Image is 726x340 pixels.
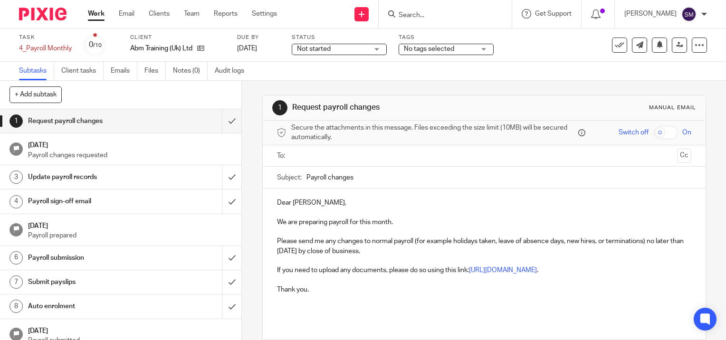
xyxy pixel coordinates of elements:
[28,151,232,160] p: Payroll changes requested
[10,251,23,264] div: 6
[237,45,257,52] span: [DATE]
[619,128,649,137] span: Switch off
[277,151,287,161] label: To:
[88,9,105,19] a: Work
[272,100,287,115] div: 1
[237,34,280,41] label: Due by
[277,198,691,208] p: Dear [PERSON_NAME],
[214,9,238,19] a: Reports
[277,236,691,256] p: Please send me any changes to normal payroll (for example holidays taken, leave of absence days, ...
[28,231,232,240] p: Payroll prepared
[292,34,387,41] label: Status
[130,34,225,41] label: Client
[130,44,192,53] p: Abm Training (Uk) Ltd
[297,46,331,52] span: Not started
[28,219,232,231] h1: [DATE]
[398,11,483,20] input: Search
[10,195,23,208] div: 4
[28,251,151,265] h1: Payroll submission
[28,299,151,313] h1: Auto enrolment
[149,9,170,19] a: Clients
[19,8,67,20] img: Pixie
[184,9,200,19] a: Team
[291,123,576,142] span: Secure the attachments in this message. Files exceeding the size limit (10MB) will be secured aut...
[292,103,504,113] h1: Request payroll changes
[119,9,134,19] a: Email
[28,324,232,336] h1: [DATE]
[277,265,691,275] p: If you need to upload any documents, please do so using this link: .
[215,62,251,80] a: Audit logs
[89,39,102,50] div: 0
[277,173,302,182] label: Subject:
[681,7,697,22] img: svg%3E
[252,9,277,19] a: Settings
[10,300,23,313] div: 8
[277,217,691,227] p: We are preparing payroll for this month.
[61,62,104,80] a: Client tasks
[28,275,151,289] h1: Submit payslips
[28,138,232,150] h1: [DATE]
[469,267,537,274] a: [URL][DOMAIN_NAME]
[28,194,151,208] h1: Payroll sign-off email
[28,170,151,184] h1: Update payroll records
[10,170,23,184] div: 3
[144,62,166,80] a: Files
[10,114,23,128] div: 1
[624,9,677,19] p: [PERSON_NAME]
[93,43,102,48] small: /10
[10,275,23,289] div: 7
[19,34,72,41] label: Task
[28,114,151,128] h1: Request payroll changes
[19,62,54,80] a: Subtasks
[535,10,572,17] span: Get Support
[277,285,691,294] p: Thank you.
[10,86,62,103] button: + Add subtask
[404,46,454,52] span: No tags selected
[111,62,137,80] a: Emails
[677,149,691,163] button: Cc
[173,62,208,80] a: Notes (0)
[399,34,494,41] label: Tags
[649,104,696,112] div: Manual email
[19,44,72,53] div: 4_Payroll Monthly
[682,128,691,137] span: On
